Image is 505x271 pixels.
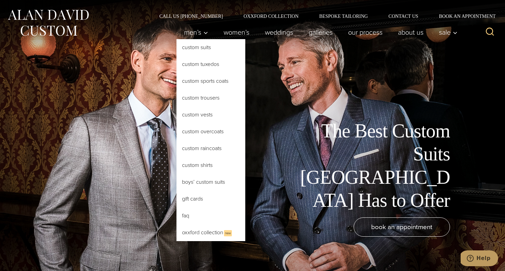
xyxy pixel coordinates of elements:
[295,120,450,212] h1: The Best Custom Suits [GEOGRAPHIC_DATA] Has to Offer
[301,25,341,39] a: Galleries
[176,39,245,56] a: Custom Suits
[176,207,245,224] a: FAQ
[378,14,429,19] a: Contact Us
[176,90,245,106] a: Custom Trousers
[224,230,232,236] span: New
[429,14,498,19] a: Book an Appointment
[176,25,216,39] button: Men’s sub menu toggle
[176,174,245,190] a: Boys’ Custom Suits
[176,25,461,39] nav: Primary Navigation
[431,25,461,39] button: Sale sub menu toggle
[390,25,431,39] a: About Us
[176,73,245,89] a: Custom Sports Coats
[461,250,498,268] iframe: Opens a widget where you can chat to one of our agents
[216,25,257,39] a: Women’s
[176,106,245,123] a: Custom Vests
[176,157,245,173] a: Custom Shirts
[354,217,450,237] a: book an appointment
[341,25,390,39] a: Our Process
[257,25,301,39] a: weddings
[7,8,89,38] img: Alan David Custom
[176,123,245,140] a: Custom Overcoats
[176,191,245,207] a: Gift Cards
[149,14,498,19] nav: Secondary Navigation
[233,14,309,19] a: Oxxford Collection
[176,224,245,241] a: Oxxford CollectionNew
[149,14,233,19] a: Call Us [PHONE_NUMBER]
[176,56,245,72] a: Custom Tuxedos
[482,24,498,41] button: View Search Form
[371,222,432,232] span: book an appointment
[309,14,378,19] a: Bespoke Tailoring
[176,140,245,157] a: Custom Raincoats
